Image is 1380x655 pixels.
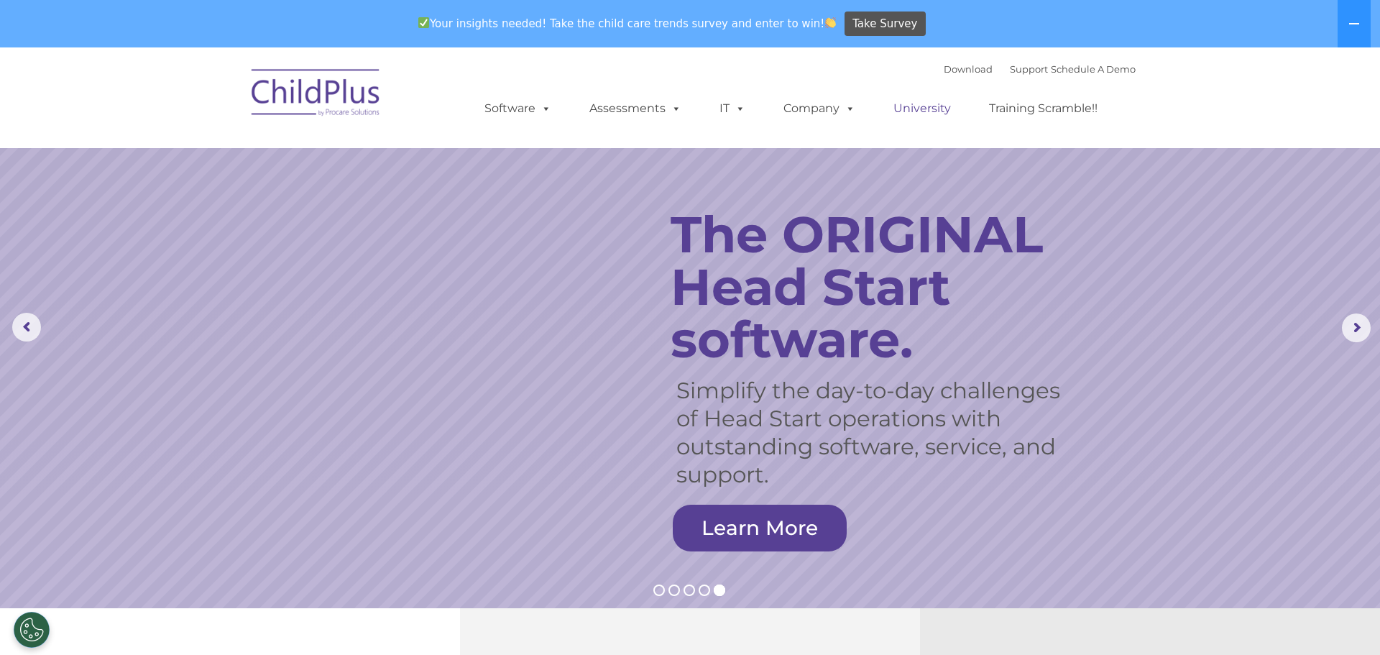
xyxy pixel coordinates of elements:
[200,154,261,165] span: Phone number
[671,209,1101,366] rs-layer: The ORIGINAL Head Start software.
[412,9,842,37] span: Your insights needed! Take the child care trends survey and enter to win!
[244,59,388,131] img: ChildPlus by Procare Solutions
[845,12,926,37] a: Take Survey
[676,377,1080,489] rs-layer: Simplify the day-to-day challenges of Head Start operations with outstanding software, service, a...
[418,17,429,28] img: ✅
[705,94,760,123] a: IT
[944,63,993,75] a: Download
[879,94,965,123] a: University
[470,94,566,123] a: Software
[1010,63,1048,75] a: Support
[200,95,244,106] span: Last name
[673,505,847,551] a: Learn More
[1051,63,1136,75] a: Schedule A Demo
[975,94,1112,123] a: Training Scramble!!
[575,94,696,123] a: Assessments
[769,94,870,123] a: Company
[1144,500,1380,655] iframe: Chat Widget
[14,612,50,648] button: Cookies Settings
[944,63,1136,75] font: |
[852,12,917,37] span: Take Survey
[825,17,836,28] img: 👏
